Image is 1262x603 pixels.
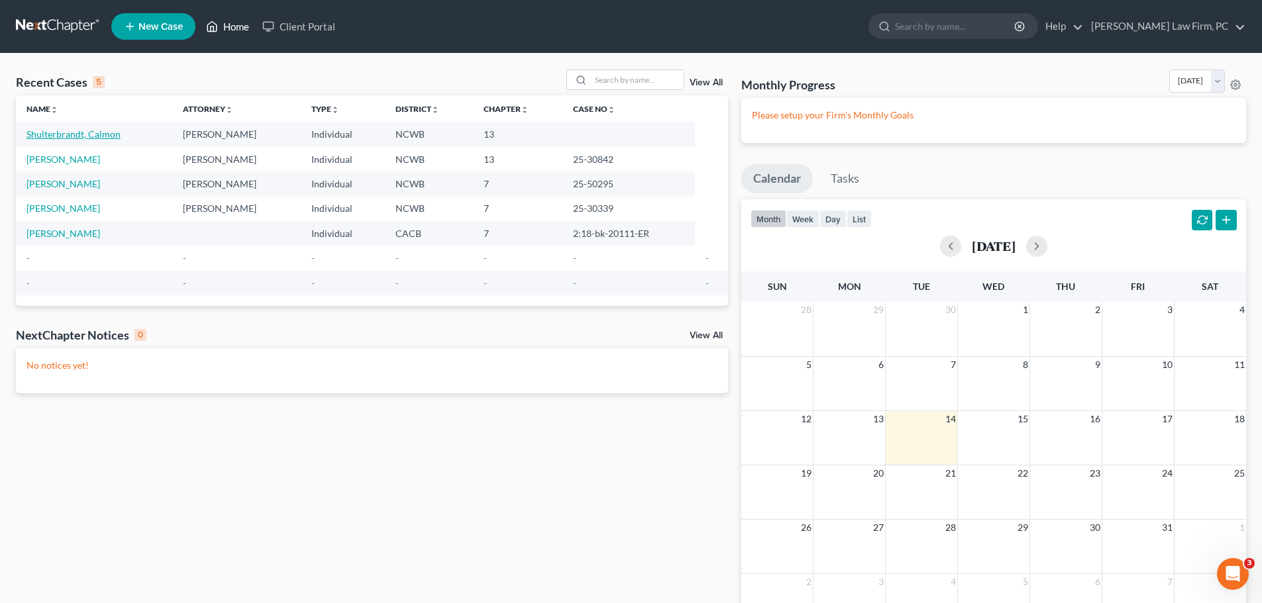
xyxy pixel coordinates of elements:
[1016,411,1029,427] span: 15
[473,221,563,246] td: 7
[311,252,315,263] span: -
[301,197,385,221] td: Individual
[895,14,1016,38] input: Search by name...
[847,210,872,228] button: list
[1217,558,1249,590] iframe: Intercom live chat
[1039,15,1083,38] a: Help
[1244,558,1255,569] span: 3
[473,171,563,196] td: 7
[473,122,563,146] td: 13
[1238,302,1246,318] span: 4
[838,281,861,292] span: Mon
[741,77,835,93] h3: Monthly Progress
[1166,574,1174,590] span: 7
[301,147,385,171] td: Individual
[385,147,473,171] td: NCWB
[1016,520,1029,535] span: 29
[301,221,385,246] td: Individual
[706,252,709,263] span: -
[1088,411,1102,427] span: 16
[562,221,694,246] td: 2:18-bk-20111-ER
[26,277,30,289] span: -
[93,76,105,88] div: 5
[607,106,615,114] i: unfold_more
[1088,520,1102,535] span: 30
[26,203,100,214] a: [PERSON_NAME]
[138,22,183,32] span: New Case
[1022,574,1029,590] span: 5
[183,104,233,114] a: Attorneyunfold_more
[172,171,301,196] td: [PERSON_NAME]
[972,239,1016,253] h2: [DATE]
[1161,520,1174,535] span: 31
[800,520,813,535] span: 26
[1022,302,1029,318] span: 1
[1233,465,1246,481] span: 25
[301,122,385,146] td: Individual
[944,302,957,318] span: 30
[872,302,885,318] span: 29
[1022,357,1029,373] span: 8
[256,15,342,38] a: Client Portal
[877,357,885,373] span: 6
[562,147,694,171] td: 25-30842
[949,574,957,590] span: 4
[172,197,301,221] td: [PERSON_NAME]
[26,228,100,239] a: [PERSON_NAME]
[183,277,186,289] span: -
[311,277,315,289] span: -
[800,302,813,318] span: 28
[591,70,684,89] input: Search by name...
[1161,411,1174,427] span: 17
[385,221,473,246] td: CACB
[1166,302,1174,318] span: 3
[1238,520,1246,535] span: 1
[573,277,576,289] span: -
[183,252,186,263] span: -
[26,178,100,189] a: [PERSON_NAME]
[521,106,529,114] i: unfold_more
[311,104,339,114] a: Typeunfold_more
[301,171,385,196] td: Individual
[573,252,576,263] span: -
[1233,357,1246,373] span: 11
[944,411,957,427] span: 14
[819,164,871,193] a: Tasks
[484,252,487,263] span: -
[16,327,146,343] div: NextChapter Notices
[562,197,694,221] td: 25-30339
[819,210,847,228] button: day
[573,104,615,114] a: Case Nounfold_more
[944,465,957,481] span: 21
[1084,15,1245,38] a: [PERSON_NAME] Law Firm, PC
[1016,465,1029,481] span: 22
[800,411,813,427] span: 12
[134,329,146,341] div: 0
[395,277,399,289] span: -
[1161,357,1174,373] span: 10
[431,106,439,114] i: unfold_more
[26,154,100,165] a: [PERSON_NAME]
[800,465,813,481] span: 19
[1088,465,1102,481] span: 23
[172,122,301,146] td: [PERSON_NAME]
[331,106,339,114] i: unfold_more
[877,574,885,590] span: 3
[1202,281,1218,292] span: Sat
[26,252,30,263] span: -
[225,106,233,114] i: unfold_more
[872,520,885,535] span: 27
[562,171,694,196] td: 25-50295
[872,411,885,427] span: 13
[26,359,717,372] p: No notices yet!
[752,109,1236,122] p: Please setup your Firm's Monthly Goals
[1233,411,1246,427] span: 18
[1094,357,1102,373] span: 9
[690,78,723,87] a: View All
[473,197,563,221] td: 7
[872,465,885,481] span: 20
[768,281,787,292] span: Sun
[805,574,813,590] span: 2
[385,197,473,221] td: NCWB
[16,74,105,90] div: Recent Cases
